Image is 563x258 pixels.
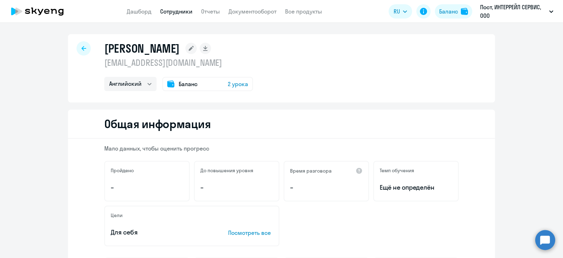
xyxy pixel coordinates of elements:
[111,167,134,174] h5: Пройдено
[290,168,332,174] h5: Время разговора
[179,80,198,88] span: Баланс
[380,167,414,174] h5: Темп обучения
[285,8,322,15] a: Все продукты
[290,183,363,192] p: –
[200,167,253,174] h5: До повышения уровня
[127,8,152,15] a: Дашборд
[477,3,557,20] button: Пост, ИНТЕРРЕЙЛ СЕРВИС, ООО
[480,3,546,20] p: Пост, ИНТЕРРЕЙЛ СЕРВИС, ООО
[228,80,248,88] span: 2 урока
[160,8,193,15] a: Сотрудники
[201,8,220,15] a: Отчеты
[200,183,273,192] p: –
[111,212,122,218] h5: Цели
[104,41,180,56] h1: [PERSON_NAME]
[394,7,400,16] span: RU
[461,8,468,15] img: balance
[111,183,183,192] p: –
[228,8,277,15] a: Документооборот
[389,4,412,19] button: RU
[111,228,206,237] p: Для себя
[435,4,472,19] button: Балансbalance
[228,228,273,237] p: Посмотреть все
[104,57,253,68] p: [EMAIL_ADDRESS][DOMAIN_NAME]
[439,7,458,16] div: Баланс
[380,183,452,192] span: Ещё не определён
[104,117,211,131] h2: Общая информация
[104,144,459,152] p: Мало данных, чтобы оценить прогресс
